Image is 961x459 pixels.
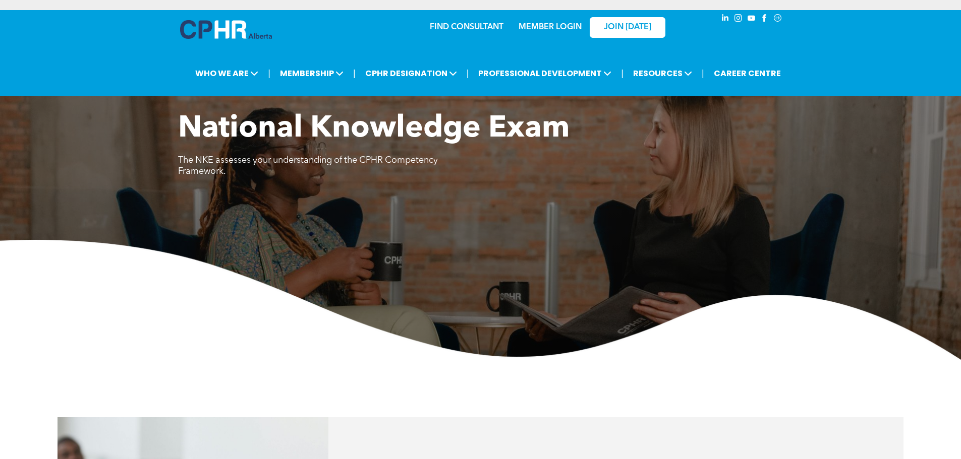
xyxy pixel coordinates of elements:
[178,114,570,144] span: National Knowledge Exam
[277,64,347,83] span: MEMBERSHIP
[630,64,695,83] span: RESOURCES
[746,13,757,26] a: youtube
[467,63,469,84] li: |
[733,13,744,26] a: instagram
[711,64,784,83] a: CAREER CENTRE
[192,64,261,83] span: WHO WE ARE
[362,64,460,83] span: CPHR DESIGNATION
[702,63,704,84] li: |
[178,156,438,176] span: The NKE assesses your understanding of the CPHR Competency Framework.
[590,17,665,38] a: JOIN [DATE]
[475,64,614,83] span: PROFESSIONAL DEVELOPMENT
[430,23,503,31] a: FIND CONSULTANT
[720,13,731,26] a: linkedin
[772,13,783,26] a: Social network
[519,23,582,31] a: MEMBER LOGIN
[621,63,624,84] li: |
[180,20,272,39] img: A blue and white logo for cp alberta
[353,63,356,84] li: |
[604,23,651,32] span: JOIN [DATE]
[759,13,770,26] a: facebook
[268,63,270,84] li: |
